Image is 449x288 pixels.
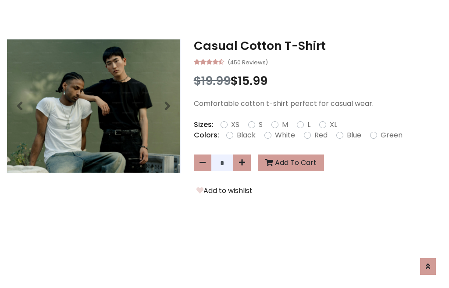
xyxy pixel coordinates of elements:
[194,185,255,197] button: Add to wishlist
[282,119,288,130] label: M
[194,98,442,109] p: Comfortable cotton t-shirt perfect for casual wear.
[7,39,180,173] img: Image
[194,119,214,130] p: Sizes:
[194,74,442,88] h3: $
[194,39,442,53] h3: Casual Cotton T-Shirt
[347,130,361,140] label: Blue
[228,56,268,67] small: (450 Reviews)
[314,130,328,140] label: Red
[238,73,267,89] span: 15.99
[231,119,239,130] label: XS
[194,73,231,89] span: $19.99
[258,155,324,171] button: Add To Cart
[330,119,337,130] label: XL
[307,119,310,130] label: L
[381,130,403,140] label: Green
[237,130,256,140] label: Black
[259,119,263,130] label: S
[275,130,295,140] label: White
[194,130,219,140] p: Colors:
